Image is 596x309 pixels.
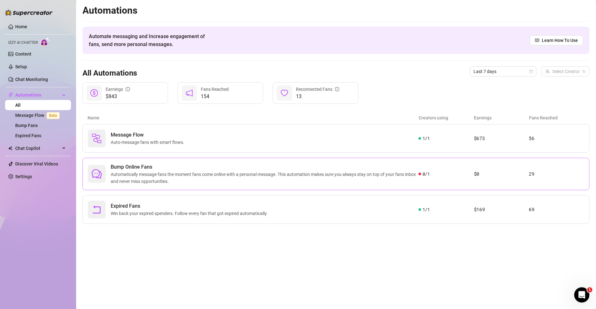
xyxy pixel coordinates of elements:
a: Learn How To Use [530,35,583,45]
span: 0 / 1 [422,171,430,178]
div: [PERSON_NAME] [23,192,59,199]
a: Content [15,51,31,57]
a: All [15,103,21,108]
img: svg%3e [92,133,102,144]
img: Profile image for Ella [7,22,20,34]
a: Home [15,24,27,29]
span: Automations [15,90,60,100]
div: [PERSON_NAME] [23,122,59,129]
span: dollar [90,89,98,97]
span: Win back your expired spenders. Follow every fan that got expired automatically. [111,210,270,217]
span: read [535,38,540,43]
span: notification [186,89,193,97]
iframe: Intercom live chat [574,287,590,303]
img: AI Chatter [40,37,50,46]
span: Message Flow [111,131,187,139]
button: News [95,198,127,224]
div: Profile image for Tanya [7,92,20,105]
span: info-circle [126,87,130,91]
span: Auto-message fans with smart flows. [111,139,187,146]
span: Home [9,214,22,218]
span: 1 / 1 [422,206,430,213]
span: Chat Copilot [15,143,60,153]
a: Setup [15,64,27,69]
span: Message Flow is here! And it changes everything! Mass messaging, welcome sequences, and list mana... [23,186,513,191]
article: $673 [474,135,529,142]
span: Izzy AI Chatter [8,40,38,46]
span: $843 [106,93,130,100]
span: info-circle [335,87,339,91]
div: • [DATE] [61,192,78,199]
div: [PERSON_NAME] [23,28,59,35]
span: Help [74,214,84,218]
div: [PERSON_NAME] [23,98,59,105]
span: Last 7 days [474,67,533,76]
div: [PERSON_NAME] [23,145,59,152]
h3: All Automations [82,68,137,78]
div: Profile image for Tanya [7,69,20,81]
article: 29 [529,170,584,178]
span: Expired Fans [111,202,270,210]
span: 1 / 1 [422,135,430,142]
div: Profile image for Tanya [7,116,20,128]
h1: Messages [47,3,81,13]
div: • [DATE] [61,122,78,129]
div: • [DATE] [61,75,78,82]
span: 1 [587,287,593,292]
div: Reconnected Fans [296,86,339,93]
a: Discover Viral Videos [15,161,58,166]
div: [PERSON_NAME] [23,51,59,58]
span: News [105,214,117,218]
div: • [DATE] [61,28,78,35]
a: Expired Fans [15,133,41,138]
div: Profile image for Tanya [7,139,20,152]
span: thunderbolt [8,92,13,97]
div: Giselle [23,169,37,176]
a: Message FlowBeta [15,113,62,118]
div: [PERSON_NAME] [23,75,59,82]
span: Hi [PERSON_NAME], OnlyFans is experiencing a global messaging issue (both Private and Mass) This ... [23,69,514,74]
img: Profile image for Ella [7,45,20,58]
div: • [DATE] [39,169,56,176]
div: • [DATE] [61,51,78,58]
div: • [DATE] [61,98,78,105]
div: Earnings [106,86,130,93]
span: Thank you for providing these details. I will share the issue you’ve reported regarding the discr... [23,163,425,168]
button: Send us a message [29,179,98,191]
article: Earnings [474,114,529,121]
a: Bump Fans [15,123,38,128]
img: Chat Copilot [8,146,12,151]
span: You're welcome! [23,22,59,27]
article: $169 [474,206,529,213]
img: logo-BBDzfeDw.svg [5,10,53,16]
article: 56 [529,135,584,142]
span: calendar [529,70,533,73]
span: team [582,70,586,73]
article: Name [88,114,419,121]
a: Settings [15,174,32,179]
span: comment [92,169,102,179]
article: Fans Reached [529,114,585,121]
span: Messages [35,214,60,218]
span: 13 [296,93,339,100]
span: Automate messaging and Increase engagement of fans, send more personal messages. [89,32,211,48]
span: Beta [47,112,60,119]
span: Fans Reached [201,87,229,92]
span: rollback [92,205,102,215]
a: Chat Monitoring [15,77,48,82]
div: • [DATE] [61,145,78,152]
img: Profile image for Giselle [7,163,20,175]
h2: Automations [82,4,590,17]
article: $0 [474,170,529,178]
button: Help [63,198,95,224]
article: Creators using [419,114,474,121]
span: heart [281,89,288,97]
span: Bump Online Fans [111,163,419,171]
span: Automatically message fans the moment fans come online with a personal message. This automation m... [111,171,419,185]
button: Messages [32,198,63,224]
img: Profile image for Ella [7,186,20,199]
span: Learn How To Use [542,37,578,44]
span: 154 [201,93,229,100]
article: 69 [529,206,584,213]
